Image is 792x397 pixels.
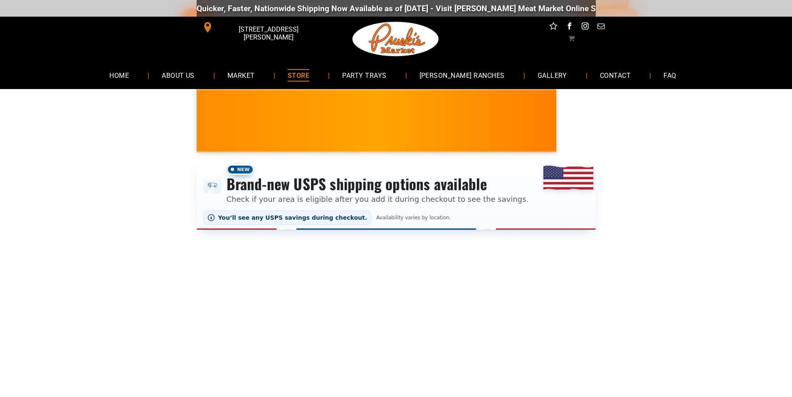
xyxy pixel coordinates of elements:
div: Quicker, Faster, Nationwide Shipping Now Available as of [DATE] - Visit [PERSON_NAME] Meat Market... [197,4,700,13]
span: [STREET_ADDRESS][PERSON_NAME] [215,21,322,45]
a: HOME [97,64,141,86]
a: facebook [564,21,575,34]
span: You’ll see any USPS savings during checkout. [218,214,368,221]
a: MARKET [215,64,267,86]
a: email [595,21,606,34]
a: ABOUT US [149,64,207,86]
a: [STREET_ADDRESS][PERSON_NAME] [197,21,324,34]
a: GALLERY [525,64,580,86]
span: Availability varies by location. [375,215,452,221]
a: FAQ [651,64,688,86]
div: Shipping options announcement [197,159,596,230]
a: instagram [580,21,590,34]
p: Check if your area is eligible after you add it during checkout to see the savings. [227,194,529,205]
a: CONTACT [587,64,643,86]
a: [PERSON_NAME] RANCHES [407,64,517,86]
a: Social network [548,21,559,34]
span: New [227,164,254,175]
a: PARTY TRAYS [330,64,399,86]
a: STORE [275,64,322,86]
h3: Brand-new USPS shipping options available [227,175,529,193]
img: Pruski-s+Market+HQ+Logo2-1920w.png [351,17,441,62]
